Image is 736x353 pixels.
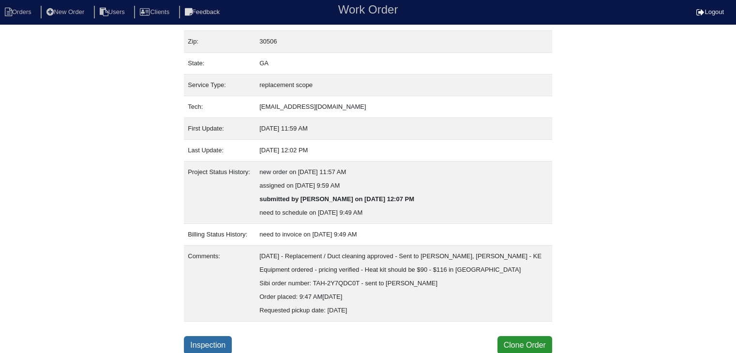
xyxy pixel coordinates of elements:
[255,140,552,162] td: [DATE] 12:02 PM
[255,74,552,96] td: replacement scope
[184,96,255,118] td: Tech:
[259,228,548,241] div: need to invoice on [DATE] 9:49 AM
[255,118,552,140] td: [DATE] 11:59 AM
[696,8,724,15] a: Logout
[259,206,548,220] div: need to schedule on [DATE] 9:49 AM
[41,6,92,19] li: New Order
[184,53,255,74] td: State:
[184,118,255,140] td: First Update:
[259,179,548,192] div: assigned on [DATE] 9:59 AM
[184,31,255,53] td: Zip:
[184,224,255,246] td: Billing Status History:
[179,6,227,19] li: Feedback
[184,162,255,224] td: Project Status History:
[184,140,255,162] td: Last Update:
[259,165,548,179] div: new order on [DATE] 11:57 AM
[94,8,133,15] a: Users
[259,192,548,206] div: submitted by [PERSON_NAME] on [DATE] 12:07 PM
[94,6,133,19] li: Users
[255,53,552,74] td: GA
[184,246,255,322] td: Comments:
[134,6,177,19] li: Clients
[255,31,552,53] td: 30506
[134,8,177,15] a: Clients
[184,74,255,96] td: Service Type:
[255,246,552,322] td: [DATE] - Replacement / Duct cleaning approved - Sent to [PERSON_NAME], [PERSON_NAME] - KE Equipme...
[255,96,552,118] td: [EMAIL_ADDRESS][DOMAIN_NAME]
[41,8,92,15] a: New Order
